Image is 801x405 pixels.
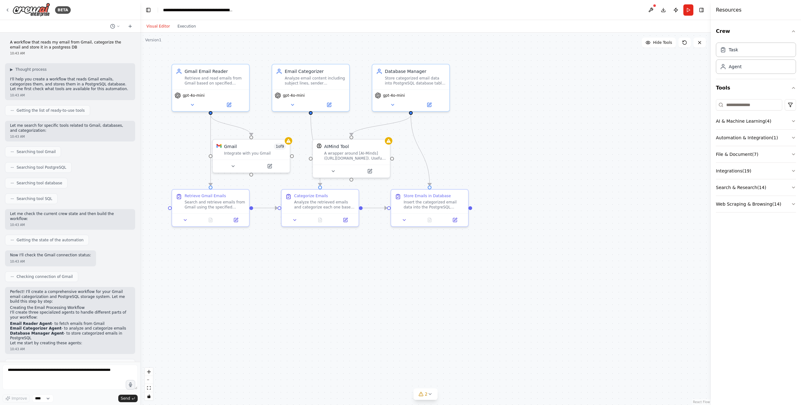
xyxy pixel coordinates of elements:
div: Retrieve Gmail EmailsSearch and retrieve emails from Gmail using the specified search criteria: {... [171,189,250,227]
div: AIMindToolAIMind ToolA wrapper around [AI-Minds]([URL][DOMAIN_NAME]). Useful for when you need an... [312,139,390,178]
button: zoom out [145,376,153,384]
button: zoom in [145,368,153,376]
div: GmailGmail1of9Integrate with you Gmail [212,139,290,173]
span: Searching tool PostgreSQL [17,165,66,170]
span: Number of enabled actions [274,143,286,150]
button: Web Scraping & Browsing(14) [716,196,796,212]
div: Analyze the retrieved emails and categorize each one based on content, sender, and context. Apply... [294,200,355,210]
button: Hide left sidebar [144,6,153,14]
button: No output available [416,216,443,224]
h4: Resources [716,6,742,14]
strong: Database Manager Agent [10,331,64,336]
div: Categorize EmailsAnalyze the retrieved emails and categorize each one based on content, sender, a... [281,189,359,227]
div: Store Emails in DatabaseInsert the categorized email data into the PostgreSQL database table {tab... [390,189,469,227]
span: ▶ [10,67,13,72]
div: Email CategorizerAnalyze email content including subject lines, sender information, and message b... [272,64,350,112]
div: Analyze email content including subject lines, sender information, and message body to categorize... [285,76,345,86]
div: AIMind Tool [324,143,349,150]
button: AI & Machine Learning(4) [716,113,796,129]
button: toggle interactivity [145,392,153,400]
img: Gmail [217,143,222,148]
p: Let me check the current crew state and then build the workflow: [10,212,130,221]
button: Open in side panel [311,101,347,109]
p: I'll create three specialized agents to handle different parts of your workflow: [10,310,130,320]
span: Checking connection of Gmail [17,274,73,279]
button: File & Document(7) [716,146,796,162]
p: I'll help you create a workflow that reads Gmail emails, categorizes them, and stores them in a P... [10,77,130,92]
button: Switch to previous chat [108,23,123,30]
g: Edge from 0f1cea4c-acae-4da0-a07e-f301f48ad49d to 1692a2d9-62d9-4e5e-8999-f2c5f3b53ea4 [253,205,278,211]
div: Email Categorizer [285,68,345,74]
img: Logo [13,3,50,17]
li: - to fetch emails from Gmail [10,321,130,326]
div: Database ManagerStore categorized email data into PostgreSQL database table {table_name}. Create ... [372,64,450,112]
button: Click to speak your automation idea [126,380,135,389]
p: Let me start by creating these agents: [10,341,130,346]
g: Edge from e1e58151-79f9-4c54-a9ee-fc3af42f3322 to 0f1cea4c-acae-4da0-a07e-f301f48ad49d [207,115,214,186]
span: Thought process [15,67,47,72]
button: Open in side panel [334,216,356,224]
div: Insert the categorized email data into the PostgreSQL database table {table_name}. Create databas... [404,200,464,210]
button: Send [118,395,138,402]
button: Open in side panel [225,216,247,224]
button: Hide right sidebar [697,6,706,14]
button: Tools [716,79,796,97]
span: Improve [12,396,27,401]
button: Execution [174,23,200,30]
span: Hide Tools [653,40,672,45]
div: Integrate with you Gmail [224,151,286,156]
g: Edge from 13e09a45-7502-45ac-8f06-d669c358213c to 8e754d92-6012-4a60-8c99-3a7568378042 [408,115,433,186]
div: Retrieve and read emails from Gmail based on specified search criteria such as {search_query}, {d... [185,76,245,86]
strong: Email Categorizer Agent [10,326,61,331]
nav: breadcrumb [163,7,233,13]
span: Searching tool SQL [17,196,52,201]
div: 10:43 AM [10,93,130,98]
li: - to store categorized emails in PostgreSQL [10,331,130,341]
button: Start a new chat [125,23,135,30]
div: Tools [716,97,796,218]
button: Automation & Integration(1) [716,130,796,146]
span: gpt-4o-mini [383,93,405,98]
div: 10:43 AM [10,51,130,56]
button: Hide Tools [642,38,676,48]
div: Agent [729,64,742,70]
g: Edge from e1e58151-79f9-4c54-a9ee-fc3af42f3322 to 220a34b3-4045-41e0-af7f-7fef8ba42af6 [207,115,254,136]
div: Store Emails in Database [404,193,451,198]
div: Gmail Email Reader [185,68,245,74]
button: No output available [197,216,224,224]
a: React Flow attribution [693,400,710,404]
div: 10:43 AM [10,223,130,227]
div: Categorize Emails [294,193,328,198]
button: Open in side panel [211,101,247,109]
button: Open in side panel [444,216,466,224]
button: ▶Thought process [10,67,47,72]
div: Retrieve Gmail Emails [185,193,226,198]
div: BETA [55,6,71,14]
div: Task [729,47,738,53]
span: Send [121,396,130,401]
button: 2 [414,388,438,400]
div: Gmail [224,143,237,150]
g: Edge from 60094eb0-7dbe-4970-9e77-968d950af34e to 1692a2d9-62d9-4e5e-8999-f2c5f3b53ea4 [308,115,323,186]
div: 10:43 AM [10,134,130,139]
span: gpt-4o-mini [283,93,305,98]
div: React Flow controls [145,368,153,400]
button: Open in side panel [252,162,287,170]
button: Visual Editor [143,23,174,30]
span: Getting the list of ready-to-use tools [17,108,85,113]
button: Improve [3,394,30,402]
g: Edge from 13e09a45-7502-45ac-8f06-d669c358213c to 668c615b-f918-4073-a7fa-b6e0bbcd0173 [348,115,414,136]
p: Perfect! I'll create a comprehensive workflow for your Gmail email categorization and PostgreSQL ... [10,290,130,304]
p: A workflow that reads my email from Gmail, categorize the email and store it in a postgress DB [10,40,130,50]
div: A wrapper around [AI-Minds]([URL][DOMAIN_NAME]). Useful for when you need answers to questions fr... [324,151,386,161]
div: Search and retrieve emails from Gmail using the specified search criteria: {search_query}. Filter... [185,200,245,210]
button: No output available [307,216,334,224]
h2: Creating the Email Processing Workflow [10,305,130,310]
div: 10:43 AM [10,259,91,264]
span: Searching tool database [17,181,62,186]
div: Version 1 [145,38,161,43]
span: 2 [425,391,428,397]
div: Database Manager [385,68,446,74]
g: Edge from 1692a2d9-62d9-4e5e-8999-f2c5f3b53ea4 to 8e754d92-6012-4a60-8c99-3a7568378042 [363,205,387,211]
div: 10:43 AM [10,347,130,351]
